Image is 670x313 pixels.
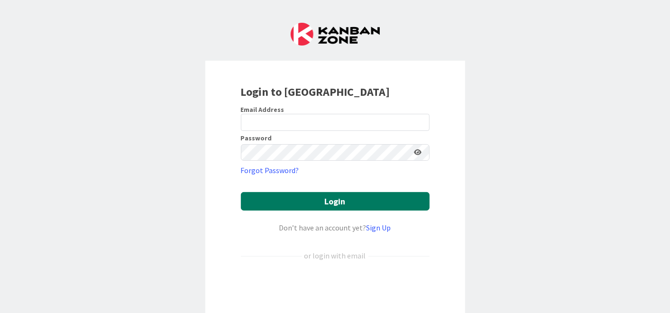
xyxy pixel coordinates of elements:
[302,250,368,261] div: or login with email
[241,165,299,176] a: Forgot Password?
[291,23,380,46] img: Kanban Zone
[241,135,272,141] label: Password
[241,222,430,233] div: Don’t have an account yet?
[241,105,285,114] label: Email Address
[241,84,390,99] b: Login to [GEOGRAPHIC_DATA]
[236,277,434,298] iframe: Sign in with Google Button
[241,192,430,211] button: Login
[367,223,391,232] a: Sign Up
